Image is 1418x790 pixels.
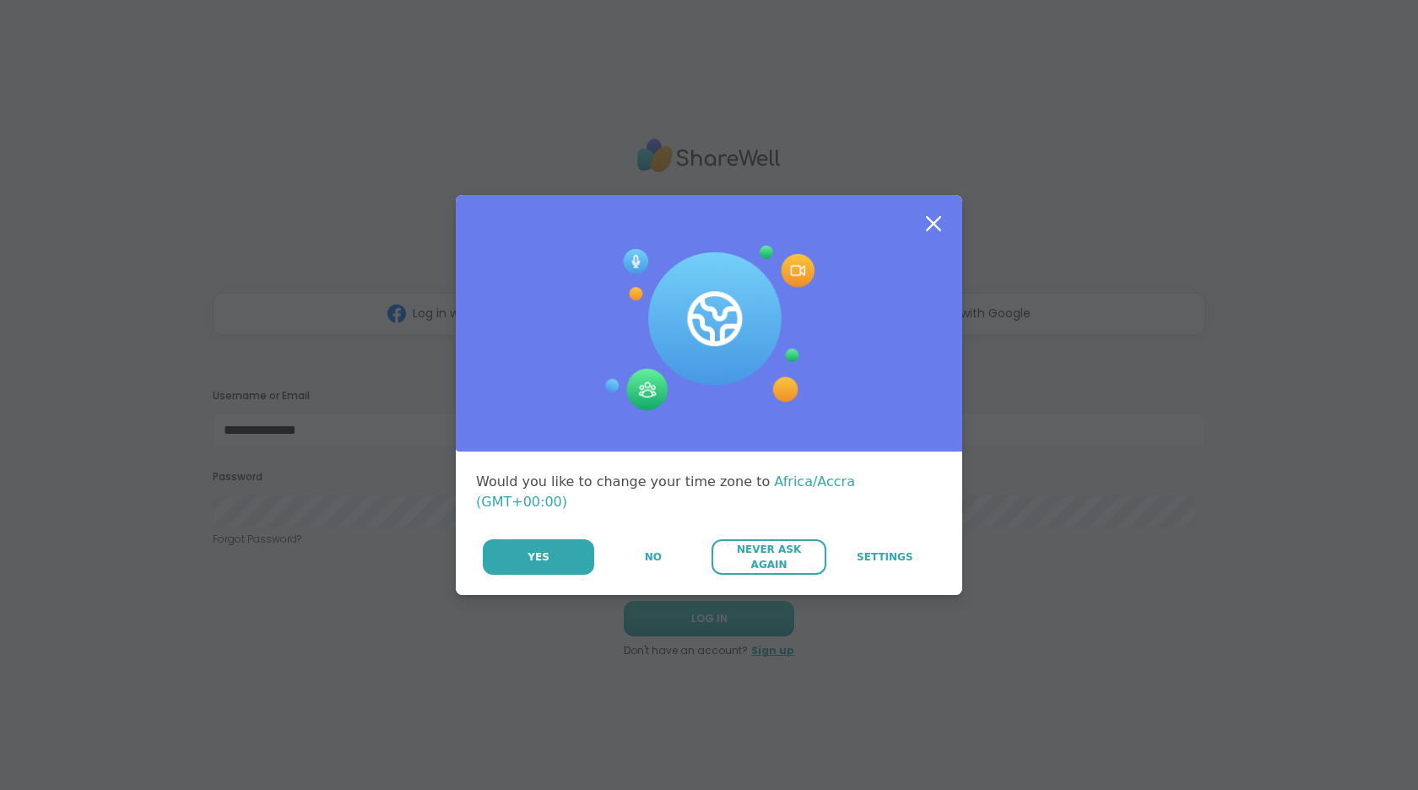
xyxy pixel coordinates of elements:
span: Yes [528,549,549,565]
button: No [596,539,710,575]
div: Would you like to change your time zone to [476,472,942,512]
span: Settings [857,549,913,565]
button: Yes [483,539,594,575]
button: Never Ask Again [712,539,825,575]
a: Settings [828,539,942,575]
span: No [645,549,662,565]
img: Session Experience [603,246,815,411]
span: Never Ask Again [720,542,817,572]
span: Africa/Accra (GMT+00:00) [476,473,855,510]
